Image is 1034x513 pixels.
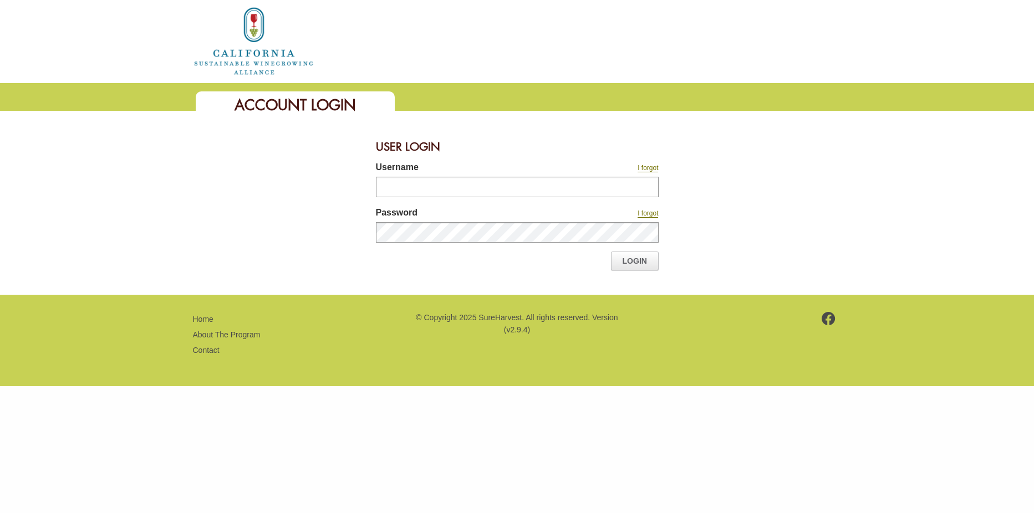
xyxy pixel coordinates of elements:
span: Account Login [235,95,356,115]
a: Home [193,315,213,324]
div: User Login [376,133,659,161]
a: I forgot [638,164,658,172]
a: Contact [193,346,220,355]
p: © Copyright 2025 SureHarvest. All rights reserved. Version (v2.9.4) [414,311,619,336]
a: Home [193,35,315,45]
a: Login [611,252,659,270]
img: footer-facebook.png [822,312,836,325]
a: I forgot [638,209,658,218]
label: Username [376,161,559,177]
a: About The Program [193,330,261,339]
img: logo_cswa2x.png [193,6,315,76]
label: Password [376,206,559,222]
